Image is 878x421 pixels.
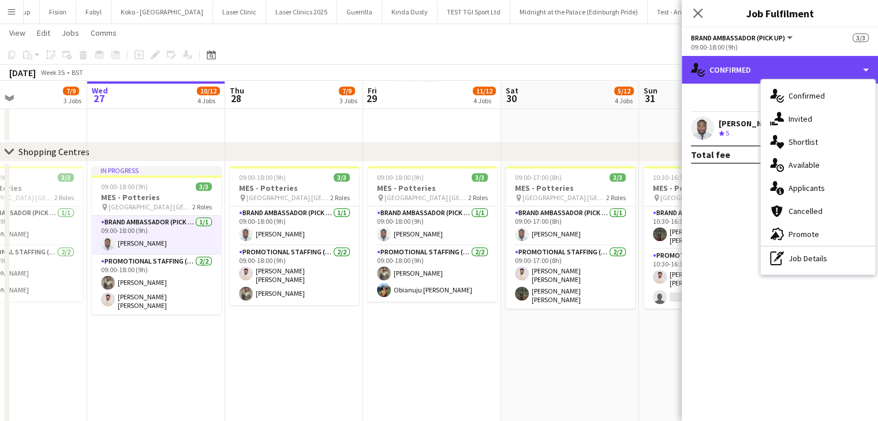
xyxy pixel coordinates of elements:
span: Sun [644,85,657,96]
h3: MES - Potteries [92,192,221,202]
app-card-role: Brand Ambassador (Pick up)1/109:00-18:00 (9h)[PERSON_NAME] [92,216,221,255]
button: Brand Ambassador (Pick up) [691,33,794,42]
app-card-role: Promotional Staffing (Brand Ambassadors)2I5A1/210:30-16:30 (6h)[PERSON_NAME] [PERSON_NAME] [644,249,773,309]
div: Shortlist [761,130,875,153]
span: 2 Roles [468,193,488,202]
span: Sat [506,85,518,96]
a: Comms [86,25,121,40]
h3: Job Fulfilment [682,6,878,21]
span: 11/12 [473,87,496,95]
span: 5/12 [614,87,634,95]
span: Edit [37,28,50,38]
div: Available [761,153,875,176]
div: Confirmed [682,56,878,84]
span: View [9,28,25,38]
app-job-card: 09:00-18:00 (9h)3/3MES - Potteries [GEOGRAPHIC_DATA] [GEOGRAPHIC_DATA]2 RolesBrand Ambassador (Pi... [368,166,497,302]
button: Koko - [GEOGRAPHIC_DATA] [111,1,213,23]
span: Wed [92,85,108,96]
div: BST [72,68,83,77]
span: 5 [726,129,729,137]
button: Fabyl [76,1,111,23]
span: Week 35 [38,68,67,77]
div: 09:00-17:00 (8h)3/3MES - Potteries [GEOGRAPHIC_DATA] [GEOGRAPHIC_DATA]2 RolesBrand Ambassador (Pi... [506,166,635,309]
span: 7/9 [63,87,79,95]
div: Total fee [691,149,730,160]
span: 2 Roles [54,193,74,202]
span: 09:00-18:00 (9h) [377,173,424,182]
span: Comms [91,28,117,38]
button: Guerrilla [337,1,382,23]
span: 3/3 [472,173,488,182]
button: Laser Clinics 2025 [266,1,337,23]
span: Jobs [62,28,79,38]
span: 30 [504,92,518,105]
div: Applicants [761,176,875,200]
app-job-card: In progress09:00-18:00 (9h)3/3MES - Potteries [GEOGRAPHIC_DATA] [GEOGRAPHIC_DATA]2 RolesBrand Amb... [92,166,221,314]
app-card-role: Promotional Staffing (Brand Ambassadors)2/209:00-17:00 (8h)[PERSON_NAME] [PERSON_NAME][PERSON_NAM... [506,246,635,309]
a: Edit [32,25,55,40]
div: Invited [761,107,875,130]
button: Laser Clinic [213,1,266,23]
span: 7/9 [339,87,355,95]
div: 4 Jobs [197,96,219,105]
app-card-role: Brand Ambassador (Pick up)1/109:00-18:00 (9h)[PERSON_NAME] [368,206,497,246]
div: 09:00-18:00 (9h) [691,43,869,51]
div: Job Details [761,247,875,270]
app-card-role: Promotional Staffing (Brand Ambassadors)2/209:00-18:00 (9h)[PERSON_NAME] [PERSON_NAME][PERSON_NAME] [230,246,359,305]
span: 10:30-16:30 (6h) [653,173,700,182]
span: 09:00-17:00 (8h) [515,173,562,182]
app-card-role: Promotional Staffing (Brand Ambassadors)2/209:00-18:00 (9h)[PERSON_NAME][PERSON_NAME] [PERSON_NAME] [92,255,221,314]
h3: MES - Potteries [230,183,359,193]
span: Thu [230,85,244,96]
span: 3/3 [853,33,869,42]
span: 09:00-18:00 (9h) [239,173,286,182]
span: 3/3 [196,182,212,191]
span: [GEOGRAPHIC_DATA] [GEOGRAPHIC_DATA] [522,193,606,202]
span: 31 [642,92,657,105]
span: 27 [90,92,108,105]
div: 4 Jobs [473,96,495,105]
span: Fri [368,85,377,96]
div: 4 Jobs [615,96,633,105]
app-job-card: 09:00-18:00 (9h)3/3MES - Potteries [GEOGRAPHIC_DATA] [GEOGRAPHIC_DATA]2 RolesBrand Ambassador (Pi... [230,166,359,305]
div: 3 Jobs [63,96,81,105]
span: 2 Roles [330,193,350,202]
div: 3 Jobs [339,96,357,105]
span: 09:00-18:00 (9h) [101,182,148,191]
span: 28 [228,92,244,105]
div: Cancelled [761,200,875,223]
a: Jobs [57,25,84,40]
h3: MES - Potteries [506,183,635,193]
a: View [5,25,30,40]
div: In progress [91,166,222,175]
div: Shopping Centres [18,146,89,157]
span: [GEOGRAPHIC_DATA] [GEOGRAPHIC_DATA] [246,193,330,202]
app-job-card: 10:30-16:30 (6h)2/3MES - Potteries [GEOGRAPHIC_DATA] [GEOGRAPHIC_DATA]2 RolesBrand Ambassador (Pi... [644,166,773,309]
span: 2 Roles [606,193,626,202]
app-card-role: Brand Ambassador (Pick up)1/109:00-17:00 (8h)[PERSON_NAME] [506,206,635,246]
div: [DATE] [9,67,36,78]
span: Brand Ambassador (Pick up) [691,33,785,42]
button: Test - Anatomy [648,1,711,23]
span: 3/3 [58,173,74,182]
span: 10/12 [197,87,220,95]
app-card-role: Promotional Staffing (Brand Ambassadors)2/209:00-18:00 (9h)[PERSON_NAME]Obianuju [PERSON_NAME] [368,246,497,302]
span: 3/3 [334,173,350,182]
button: Fision [40,1,76,23]
h3: MES - Potteries [368,183,497,193]
app-card-role: Brand Ambassador (Pick up)1/109:00-18:00 (9h)[PERSON_NAME] [230,206,359,246]
span: [GEOGRAPHIC_DATA] [GEOGRAPHIC_DATA] [109,202,192,211]
span: 2 Roles [192,202,212,211]
button: TEST TGI Sport Ltd [438,1,510,23]
span: [GEOGRAPHIC_DATA] [GEOGRAPHIC_DATA] [660,193,744,202]
app-card-role: Brand Ambassador (Pick up)1/110:30-16:30 (6h)[PERSON_NAME] [PERSON_NAME] [644,206,773,249]
span: 29 [366,92,377,105]
h3: MES - Potteries [644,183,773,193]
div: Confirmed [761,84,875,107]
span: [GEOGRAPHIC_DATA] [GEOGRAPHIC_DATA] [384,193,468,202]
button: Kinda Dusty [382,1,438,23]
